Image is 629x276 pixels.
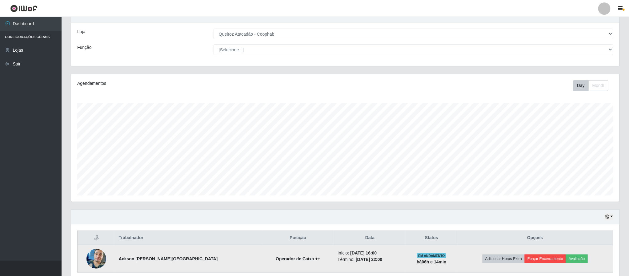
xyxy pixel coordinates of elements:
th: Posição [262,231,334,245]
time: [DATE] 16:00 [350,250,377,255]
th: Trabalhador [115,231,262,245]
label: Função [77,44,92,51]
button: Forçar Encerramento [525,254,566,263]
strong: Operador de Caixa ++ [276,256,320,261]
button: Day [573,80,589,91]
li: Início: [338,250,402,256]
button: Adicionar Horas Extra [483,254,525,263]
div: Toolbar with button groups [573,80,613,91]
button: Month [588,80,608,91]
strong: Ackson [PERSON_NAME][GEOGRAPHIC_DATA] [119,256,218,261]
th: Status [406,231,457,245]
button: Avaliação [566,254,588,263]
label: Loja [77,29,85,35]
div: Agendamentos [77,80,295,87]
span: EM ANDAMENTO [417,253,446,258]
th: Data [334,231,406,245]
time: [DATE] 22:00 [356,257,382,262]
strong: há 06 h e 14 min [417,259,447,264]
li: Término: [338,256,402,263]
img: CoreUI Logo [10,5,38,12]
div: First group [573,80,608,91]
th: Opções [457,231,613,245]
